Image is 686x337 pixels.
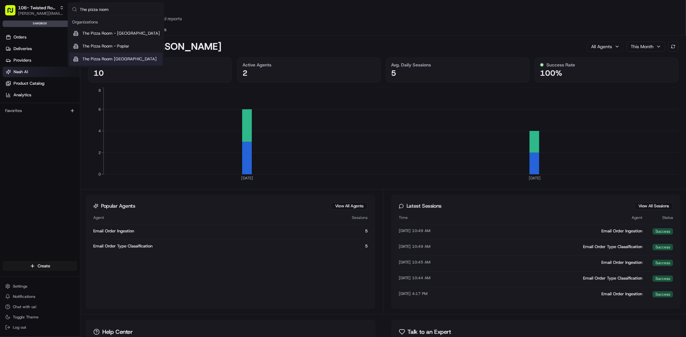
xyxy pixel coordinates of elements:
[399,215,485,220] div: Time
[490,275,642,282] div: Email Order Type Classification
[3,282,78,291] button: Settings
[48,100,61,105] span: [DATE]
[93,228,330,234] div: Email Order Ingestion
[44,100,46,105] span: •
[3,32,80,42] a: Orders
[3,90,80,100] a: Analytics
[17,42,106,48] input: Clear
[6,94,17,104] img: nakirzaman
[241,176,253,181] tspan: [DATE]
[29,68,88,73] div: We're available if you need us!
[6,111,17,121] img: ezil cloma
[3,78,80,89] a: Product Catalog
[546,62,575,68] span: Success Rate
[490,260,642,266] div: Email Order Ingestion
[407,203,442,209] h3: Latest Sessions
[52,141,106,153] a: 💻API Documentation
[13,325,26,330] span: Log out
[18,4,57,11] button: 106- Twisted Root Burger - Lubbock
[44,117,58,122] span: [DATE]
[13,144,49,150] span: Knowledge Base
[101,203,135,209] h3: Popular Agents
[14,69,28,75] span: Nash AI
[68,16,164,67] div: Suggestions
[41,117,43,122] span: •
[82,30,160,36] span: The Pizza Room - [GEOGRAPHIC_DATA]
[69,17,163,27] div: Organizations
[335,243,368,249] div: 5
[82,43,129,49] span: The Pizza Room - Poplar
[93,243,330,249] div: Email Order Type Classification
[29,62,105,68] div: Start new chat
[3,106,78,116] div: Favorites
[529,176,541,181] tspan: [DATE]
[591,43,612,50] span: All Agents
[391,62,431,68] span: Avg. Daily Sessions
[6,144,12,150] div: 📗
[587,41,624,52] button: All Agents
[647,215,673,220] div: Status
[3,55,80,65] a: Providers
[13,284,27,289] span: Settings
[61,144,103,150] span: API Documentation
[14,62,25,73] img: 1727276513143-84d647e1-66c0-4f92-a045-3c9f9f5dfd92
[631,43,654,50] span: This Month
[490,291,642,298] div: Email Order Ingestion
[98,128,101,134] tspan: 4
[38,263,50,269] span: Create
[3,323,78,332] button: Log out
[335,228,368,234] div: 5
[540,68,562,78] span: 100%
[98,150,101,155] tspan: 2
[13,315,39,320] span: Toggle Theme
[13,294,35,299] span: Notifications
[45,159,78,164] a: Powered byPylon
[399,260,485,266] div: [DATE] 10:45 AM
[80,3,160,16] input: Search...
[82,56,157,62] span: The Pizza Room [GEOGRAPHIC_DATA]
[13,304,36,309] span: Chat with us!
[331,202,368,210] button: View All Agents
[14,46,32,52] span: Deliveries
[64,160,78,164] span: Pylon
[3,67,80,77] a: Nash AI
[335,215,368,220] div: Sessions
[14,57,31,63] span: Providers
[399,244,485,250] div: [DATE] 10:49 AM
[6,7,19,20] img: Nash
[98,88,101,93] tspan: 8
[242,62,271,68] span: Active Agents
[98,107,101,112] tspan: 6
[653,260,673,266] div: success
[102,327,133,336] p: Help Center
[98,172,101,177] tspan: 0
[93,215,330,220] div: Agent
[14,81,44,86] span: Product Catalog
[4,141,52,153] a: 📗Knowledge Base
[6,84,43,89] div: Past conversations
[6,62,18,73] img: 1736555255976-a54dd68f-1ca7-489b-9aae-adbdc363a1c4
[408,327,451,336] p: Talk to an Expert
[242,68,248,78] span: 2
[399,275,485,282] div: [DATE] 10:44 AM
[18,11,64,16] span: [PERSON_NAME][EMAIL_ADDRESS][DOMAIN_NAME]
[6,26,117,36] p: Welcome 👋
[3,302,78,311] button: Chat with us!
[638,203,669,209] a: View All Sessions
[399,291,485,298] div: [DATE] 4:17 PM
[3,313,78,322] button: Toggle Theme
[634,202,673,210] button: View All Sessions
[3,21,78,27] div: sandbox
[94,68,104,78] span: 10
[653,244,673,250] div: success
[14,34,26,40] span: Orders
[20,117,39,122] span: ezil cloma
[20,100,42,105] span: nakirzaman
[399,228,485,235] div: [DATE] 10:49 AM
[391,68,397,78] span: 5
[3,292,78,301] button: Notifications
[109,64,117,71] button: Start new chat
[653,291,673,298] div: success
[490,244,642,250] div: Email Order Type Classification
